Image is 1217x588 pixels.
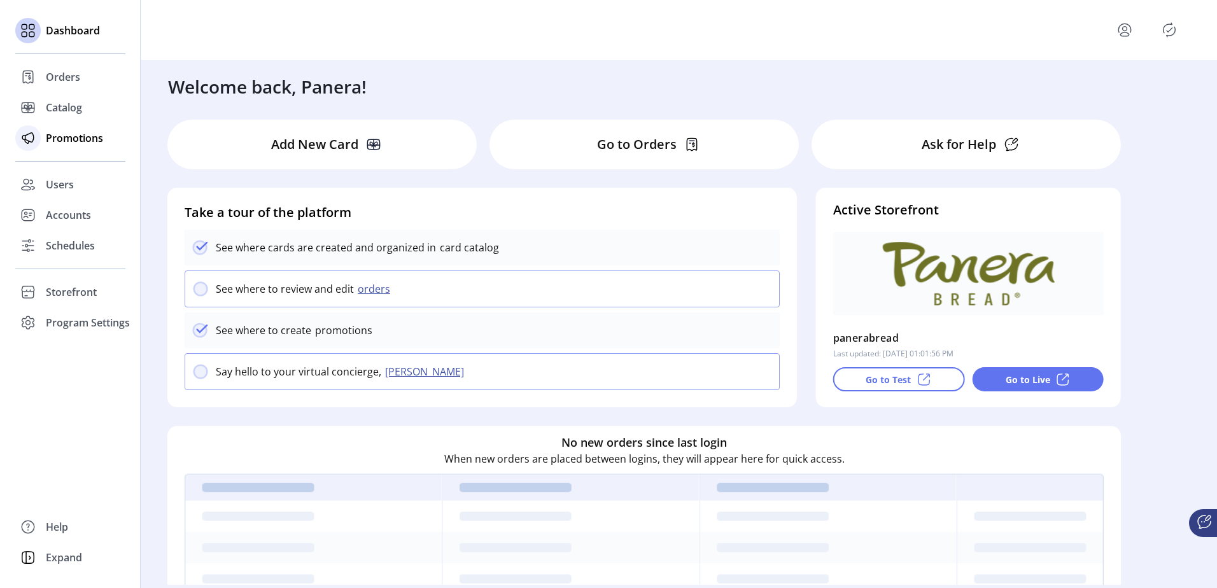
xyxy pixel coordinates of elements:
[216,323,311,338] p: See where to create
[436,240,499,255] p: card catalog
[381,364,472,379] button: [PERSON_NAME]
[46,23,100,38] span: Dashboard
[922,135,996,154] p: Ask for Help
[833,200,1104,220] h4: Active Storefront
[597,135,677,154] p: Go to Orders
[46,315,130,330] span: Program Settings
[46,207,91,223] span: Accounts
[185,203,780,222] h4: Take a tour of the platform
[46,69,80,85] span: Orders
[46,550,82,565] span: Expand
[561,434,727,451] h6: No new orders since last login
[833,328,899,348] p: panerabread
[354,281,398,297] button: orders
[46,177,74,192] span: Users
[1115,20,1135,40] button: menu
[1159,20,1179,40] button: Publisher Panel
[1006,373,1050,386] p: Go to Live
[46,238,95,253] span: Schedules
[271,135,358,154] p: Add New Card
[216,240,436,255] p: See where cards are created and organized in
[216,364,381,379] p: Say hello to your virtual concierge,
[866,373,911,386] p: Go to Test
[46,100,82,115] span: Catalog
[833,348,953,360] p: Last updated: [DATE] 01:01:56 PM
[46,519,68,535] span: Help
[46,130,103,146] span: Promotions
[444,451,845,466] p: When new orders are placed between logins, they will appear here for quick access.
[311,323,372,338] p: promotions
[168,73,367,100] h3: Welcome back, Panera!
[46,284,97,300] span: Storefront
[216,281,354,297] p: See where to review and edit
